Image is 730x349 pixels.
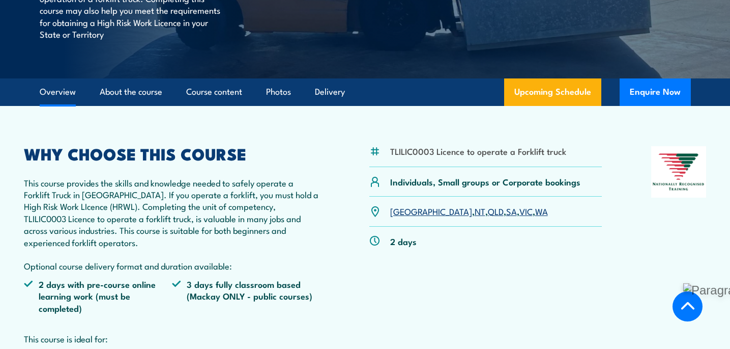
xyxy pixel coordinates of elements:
[24,278,172,314] li: 2 days with pre-course online learning work (must be completed)
[266,78,291,105] a: Photos
[172,278,320,314] li: 3 days fully classroom based (Mackay ONLY - public courses)
[100,78,162,105] a: About the course
[488,205,504,217] a: QLD
[390,205,472,217] a: [GEOGRAPHIC_DATA]
[651,146,706,198] img: Nationally Recognised Training logo.
[24,177,319,272] p: This course provides the skills and knowledge needed to safely operate a Forklift Truck in [GEOGR...
[475,205,485,217] a: NT
[390,235,417,247] p: 2 days
[390,205,548,217] p: , , , , ,
[24,146,319,160] h2: WHY CHOOSE THIS COURSE
[390,176,580,187] p: Individuals, Small groups or Corporate bookings
[504,78,601,106] a: Upcoming Schedule
[390,145,566,157] li: TLILIC0003 Licence to operate a Forklift truck
[186,78,242,105] a: Course content
[24,333,319,344] p: This course is ideal for:
[519,205,533,217] a: VIC
[315,78,345,105] a: Delivery
[535,205,548,217] a: WA
[620,78,691,106] button: Enquire Now
[506,205,517,217] a: SA
[40,78,76,105] a: Overview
